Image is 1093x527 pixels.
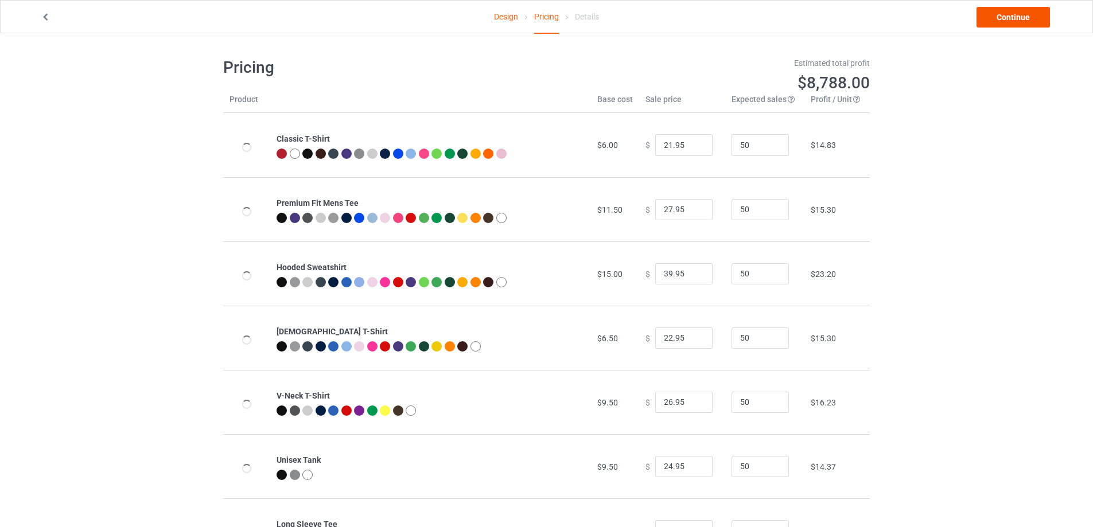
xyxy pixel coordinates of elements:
b: Hooded Sweatshirt [277,263,347,272]
img: heather_texture.png [328,213,339,223]
img: heather_texture.png [290,470,300,480]
th: Base cost [591,93,639,113]
span: $8,788.00 [798,73,870,92]
span: $11.50 [597,205,623,214]
div: Pricing [534,1,559,34]
b: Unisex Tank [277,455,321,464]
b: Premium Fit Mens Tee [277,198,359,208]
img: heather_texture.png [354,149,364,159]
span: $23.20 [811,270,836,279]
h1: Pricing [223,57,539,78]
th: Expected sales [725,93,804,113]
span: $15.30 [811,205,836,214]
th: Sale price [639,93,725,113]
b: [DEMOGRAPHIC_DATA] T-Shirt [277,327,388,336]
span: $14.37 [811,462,836,471]
span: $14.83 [811,140,836,150]
th: Profit / Unit [804,93,870,113]
span: $ [645,397,650,407]
span: $ [645,333,650,342]
span: $6.50 [597,334,618,343]
div: Estimated total profit [555,57,870,69]
a: Continue [977,7,1050,28]
a: Design [494,1,518,33]
span: $16.23 [811,398,836,407]
span: $ [645,462,650,471]
span: $ [645,205,650,214]
span: $15.30 [811,334,836,343]
span: $15.00 [597,270,623,279]
span: $9.50 [597,398,618,407]
b: V-Neck T-Shirt [277,391,330,400]
th: Product [223,93,270,113]
span: $6.00 [597,140,618,150]
b: Classic T-Shirt [277,134,330,143]
div: Details [575,1,599,33]
span: $ [645,140,650,150]
span: $9.50 [597,462,618,471]
span: $ [645,269,650,278]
